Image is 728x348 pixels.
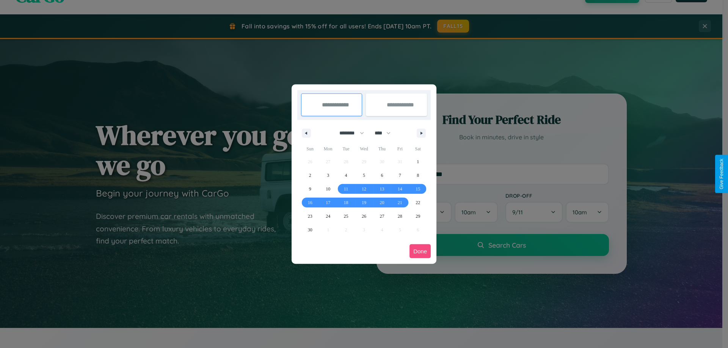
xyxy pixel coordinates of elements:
[380,196,384,209] span: 20
[373,182,391,196] button: 13
[391,209,409,223] button: 28
[416,209,420,223] span: 29
[391,143,409,155] span: Fri
[409,209,427,223] button: 29
[327,169,329,182] span: 3
[319,169,337,182] button: 3
[319,143,337,155] span: Mon
[301,169,319,182] button: 2
[355,143,373,155] span: Wed
[409,182,427,196] button: 15
[344,182,348,196] span: 11
[391,196,409,209] button: 21
[301,223,319,237] button: 30
[319,209,337,223] button: 24
[337,196,355,209] button: 18
[398,209,402,223] span: 28
[363,169,365,182] span: 5
[409,143,427,155] span: Sat
[362,182,366,196] span: 12
[355,169,373,182] button: 5
[355,182,373,196] button: 12
[409,155,427,169] button: 1
[326,209,330,223] span: 24
[337,169,355,182] button: 4
[719,159,724,189] div: Give Feedback
[373,196,391,209] button: 20
[345,169,347,182] span: 4
[373,143,391,155] span: Thu
[301,182,319,196] button: 9
[380,182,384,196] span: 13
[391,182,409,196] button: 14
[308,196,312,209] span: 16
[337,182,355,196] button: 11
[337,143,355,155] span: Tue
[355,209,373,223] button: 26
[416,196,420,209] span: 22
[309,169,311,182] span: 2
[373,209,391,223] button: 27
[380,209,384,223] span: 27
[301,143,319,155] span: Sun
[417,155,419,169] span: 1
[319,196,337,209] button: 17
[309,182,311,196] span: 9
[362,196,366,209] span: 19
[337,209,355,223] button: 25
[417,169,419,182] span: 8
[308,209,312,223] span: 23
[373,169,391,182] button: 6
[409,244,431,258] button: Done
[409,169,427,182] button: 8
[362,209,366,223] span: 26
[391,169,409,182] button: 7
[381,169,383,182] span: 6
[416,182,420,196] span: 15
[398,182,402,196] span: 14
[409,196,427,209] button: 22
[355,196,373,209] button: 19
[301,196,319,209] button: 16
[344,196,348,209] span: 18
[326,182,330,196] span: 10
[301,209,319,223] button: 23
[308,223,312,237] span: 30
[398,196,402,209] span: 21
[399,169,401,182] span: 7
[319,182,337,196] button: 10
[344,209,348,223] span: 25
[326,196,330,209] span: 17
